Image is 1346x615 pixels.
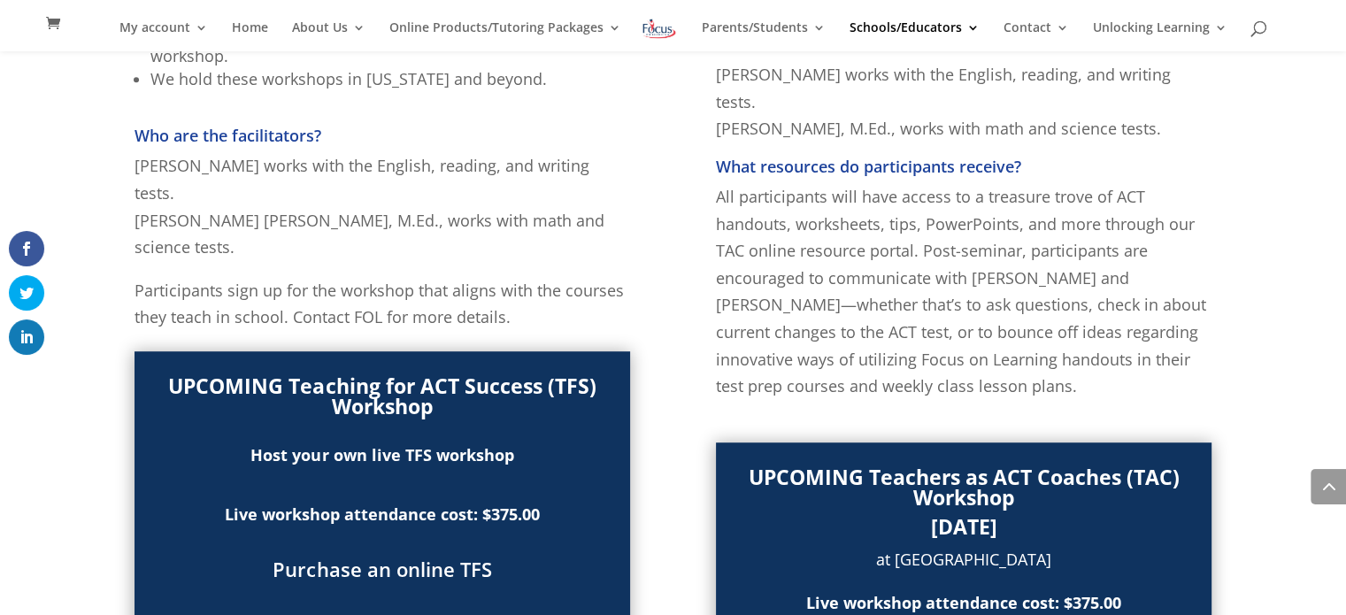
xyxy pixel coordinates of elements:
[292,21,365,51] a: About Us
[389,21,621,51] a: Online Products/Tutoring Packages
[806,592,1121,613] strong: Live workshop attendance cost: $375.00
[150,67,630,90] li: We hold these workshops in [US_STATE] and beyond.
[702,21,826,51] a: Parents/Students
[119,21,208,51] a: My account
[250,444,513,465] b: Host your own live TFS workshop
[741,467,1187,517] h2: UPCOMING Teachers as ACT Coaches (TAC) Workshop
[135,277,630,331] p: Participants sign up for the workshop that aligns with the courses they teach in school. Contact ...
[741,546,1187,589] p: at [GEOGRAPHIC_DATA]
[931,512,997,541] b: [DATE]
[850,21,980,51] a: Schools/Educators
[1004,21,1069,51] a: Contact
[716,61,1211,158] p: [PERSON_NAME] works with the English, reading, and writing tests. [PERSON_NAME], M.Ed., works wit...
[273,556,491,582] a: Purchase an online TFS
[135,127,630,152] h4: Who are the facilitators?
[168,372,596,420] span: UPCOMING Teaching for ACT Success (TFS) Workshop
[716,158,1211,183] h4: What resources do participants receive?
[232,21,268,51] a: Home
[641,16,678,42] img: Focus on Learning
[225,504,540,525] strong: Live workshop attendance cost: $375.00
[135,152,630,276] p: [PERSON_NAME] works with the English, reading, and writing tests. [PERSON_NAME] [PERSON_NAME], M....
[1093,21,1227,51] a: Unlocking Learning
[716,186,1206,396] span: All participants will have access to a treasure trove of ACT handouts, worksheets, tips, PowerPoi...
